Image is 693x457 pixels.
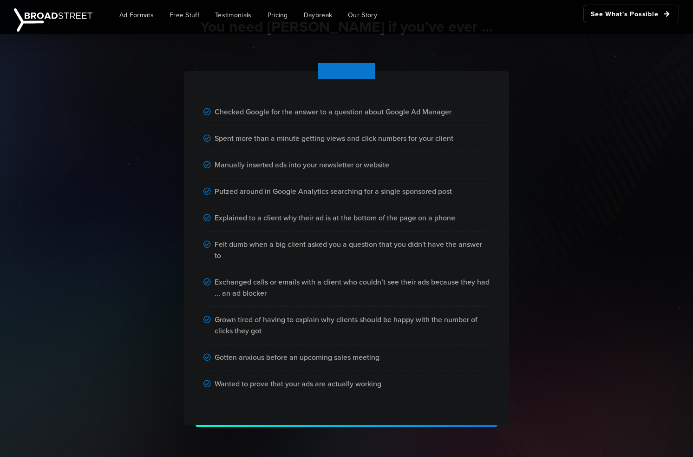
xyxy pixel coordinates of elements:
div: Manually inserted ads into your newsletter or website [203,152,490,179]
a: Free Stuff [163,5,206,26]
div: Wanted to prove that your ads are actually working [203,371,490,397]
a: Testimonials [208,5,259,26]
h2: You need [PERSON_NAME] if you’ve ever ... [87,17,606,37]
span: Pricing [268,10,288,20]
div: Felt dumb when a big client asked you a question that you didn't have the answer to [203,232,490,269]
a: Our Story [341,5,384,26]
span: Testimonials [215,10,252,20]
div: Grown tired of having to explain why clients should be happy with the number of clicks they got [203,307,490,344]
div: Explained to a client why their ad is at the bottom of the page on a phone [203,205,490,232]
span: Our Story [348,10,377,20]
div: Exchanged calls or emails with a client who couldn’t see their ads because they had ... an ad blo... [203,269,490,307]
a: See What's Possible [583,5,679,23]
span: Free Stuff [170,10,199,20]
img: Broadstreet | The Ad Manager for Small Publishers [14,8,92,32]
a: Pricing [261,5,295,26]
span: Daybreak [304,10,332,20]
div: Spent more than a minute getting views and click numbers for your client [203,126,490,152]
a: Daybreak [297,5,339,26]
span: Ad Formats [119,10,154,20]
div: Putzed around in Google Analytics searching for a single sponsored post [203,179,490,205]
div: Checked Google for the answer to a question about Google Ad Manager [203,99,490,126]
div: Gotten anxious before an upcoming sales meeting [203,344,490,371]
a: Ad Formats [112,5,161,26]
